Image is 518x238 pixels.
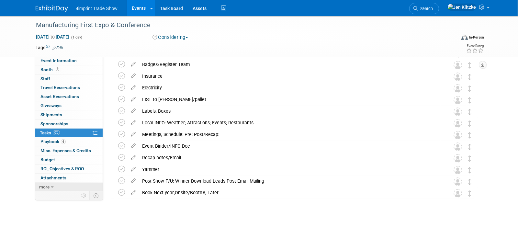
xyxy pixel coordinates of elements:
a: Misc. Expenses & Credits [35,146,103,155]
img: Unassigned [454,131,462,139]
img: Unassigned [454,61,462,69]
span: Budget [40,157,55,162]
i: Move task [468,144,471,150]
i: Move task [468,62,471,68]
i: Move task [468,179,471,185]
a: edit [128,62,139,67]
div: Meetings, Schedule: Pre: Post/Recap: [139,129,441,140]
span: Search [418,6,433,11]
a: Asset Reservations [35,92,103,101]
img: Unassigned [454,142,462,151]
a: edit [128,166,139,172]
a: edit [128,155,139,161]
span: Misc. Expenses & Credits [40,148,91,153]
a: edit [128,190,139,196]
div: LIST to [PERSON_NAME]/pallet [139,94,441,105]
div: Electricity [139,82,441,93]
div: Labels, Boxes [139,106,441,117]
span: Playbook [40,139,66,144]
span: Event Information [40,58,77,63]
img: Unassigned [454,84,462,93]
span: Booth [40,67,61,72]
span: Giveaways [40,103,62,108]
img: Unassigned [454,73,462,81]
img: Unassigned [454,166,462,174]
a: Sponsorships [35,119,103,128]
a: edit [128,120,139,126]
div: Recap notes/Email [139,152,441,163]
i: Move task [468,132,471,138]
div: Manufacturing First Expo & Conference [34,19,446,31]
a: Event Information [35,56,103,65]
img: Format-Inperson.png [461,35,468,40]
a: more [35,183,103,191]
td: Personalize Event Tab Strip [78,191,90,200]
span: Travel Reservations [40,85,80,90]
span: Staff [40,76,50,81]
a: Shipments [35,110,103,119]
i: Move task [468,155,471,162]
div: Badges/Register Team [139,59,441,70]
i: Move task [468,120,471,127]
i: Move task [468,167,471,173]
a: Search [409,3,439,14]
span: 4imprint Trade Show [76,6,117,11]
td: Toggle Event Tabs [90,191,103,200]
img: Unassigned [454,108,462,116]
a: Budget [35,155,103,164]
img: Unassigned [454,154,462,163]
span: Attachments [40,175,66,180]
a: Edit [52,46,63,50]
div: Book Next year;Onsite/Booth#, Later [139,187,441,198]
span: to [50,34,56,40]
a: edit [128,85,139,91]
img: ExhibitDay [36,6,68,12]
i: Move task [468,85,471,92]
a: edit [128,73,139,79]
div: Event Rating [466,44,484,48]
div: Insurance [139,71,441,82]
img: Unassigned [454,189,462,198]
i: Move task [468,109,471,115]
img: Unassigned [454,96,462,104]
a: edit [128,131,139,137]
span: Asset Reservations [40,94,79,99]
span: Sponsorships [40,121,68,126]
span: (1 day) [71,35,82,40]
a: ROI, Objectives & ROO [35,164,103,173]
i: Move task [468,190,471,197]
a: Giveaways [35,101,103,110]
span: [DATE] [DATE] [36,34,70,40]
a: Attachments [35,174,103,182]
i: Move task [468,74,471,80]
a: Staff [35,74,103,83]
div: Event Binder/INFO Doc [139,141,441,152]
span: more [39,184,50,189]
div: Local INFO: Weather; Attractions; Events; Restaurants [139,117,441,128]
button: Considering [150,34,191,41]
div: Yammer [139,164,441,175]
span: Shipments [40,112,62,117]
span: 6 [61,139,66,144]
span: Booth not reserved yet [54,67,61,72]
div: Event Format [417,34,484,43]
span: ROI, Objectives & ROO [40,166,84,171]
i: Move task [468,97,471,103]
a: Travel Reservations [35,83,103,92]
img: Unassigned [454,119,462,128]
a: Tasks0% [35,129,103,137]
div: In-Person [469,35,484,40]
span: 0% [53,130,60,135]
span: Tasks [40,130,60,135]
a: edit [128,178,139,184]
img: Unassigned [454,177,462,186]
img: Jen Klitzke [447,4,476,11]
a: Booth [35,65,103,74]
a: edit [128,96,139,102]
div: Post Show F/U:-Winner-Download Leads-Post Email-Mailing [139,176,441,187]
td: Tags [36,44,63,51]
a: edit [128,108,139,114]
a: edit [128,143,139,149]
a: Playbook6 [35,137,103,146]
